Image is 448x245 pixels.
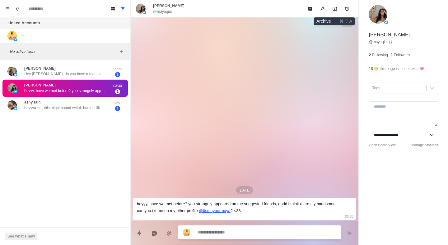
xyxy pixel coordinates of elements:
p: 03:30 [110,83,125,89]
img: picture [7,100,17,110]
a: Manage Statuses [411,142,438,148]
button: Add reminder [341,2,353,15]
button: Pin [316,2,329,15]
img: picture [14,73,17,76]
p: Followers [394,52,410,58]
p: 2 [390,52,393,58]
button: Board View [108,4,118,14]
img: picture [369,5,387,24]
img: picture [136,4,146,14]
button: Add media [163,227,175,239]
div: heyyy, have we met before? you strangely appeared on the suggested friends, andd i think u are rl... [137,201,342,214]
img: picture [183,229,190,236]
button: See what's new [5,233,37,240]
button: Reply with AI [148,227,161,239]
img: picture [7,67,17,76]
a: @itsmeyourmaya [199,208,230,213]
p: [PERSON_NAME] [153,3,184,9]
img: picture [7,31,17,40]
p: [PERSON_NAME] [24,82,56,88]
span: 1 [115,89,120,94]
p: 2 [369,52,371,58]
p: 05:25 [110,67,125,72]
button: Archive [329,2,341,15]
p: 18 🥺 this page is just backup 💗 [369,65,424,72]
p: Linked Accounts [7,20,40,26]
p: Following [372,52,388,58]
button: Mark as read [304,2,316,15]
button: Add filters [118,48,125,55]
p: [DATE] [236,186,253,194]
img: picture [14,90,17,93]
button: Menu [2,4,12,14]
p: [PERSON_NAME] [24,66,56,71]
button: Show all conversations [118,4,128,14]
p: 03:30 [345,213,354,220]
button: Notifications [12,4,22,14]
button: Add account [19,32,27,39]
p: @mayaqiai [153,9,172,14]
p: No active filters [10,49,118,54]
p: ashy rain [24,99,41,105]
p: Hey [PERSON_NAME], do you have a mentorship offer right now? [24,71,105,77]
img: picture [7,83,17,93]
span: 1 [115,106,120,111]
button: Quick replies [133,227,146,239]
img: picture [142,11,146,14]
button: Send message [343,227,356,239]
p: 23:57 [110,100,125,106]
a: @mayaqiai [369,39,392,45]
img: picture [14,37,17,41]
img: picture [14,107,17,110]
p: [PERSON_NAME] [369,31,410,39]
a: Open Board View [369,142,395,148]
span: 2 [115,72,120,77]
img: picture [384,21,388,24]
p: heyyy, have we met before? you strangely appeared on the suggested friends, andd i think u are rl... [24,88,105,94]
p: heyyya 👀, this might sound weird, but feel like i saw u irl 😭 then you literally popped up while ... [24,105,105,111]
